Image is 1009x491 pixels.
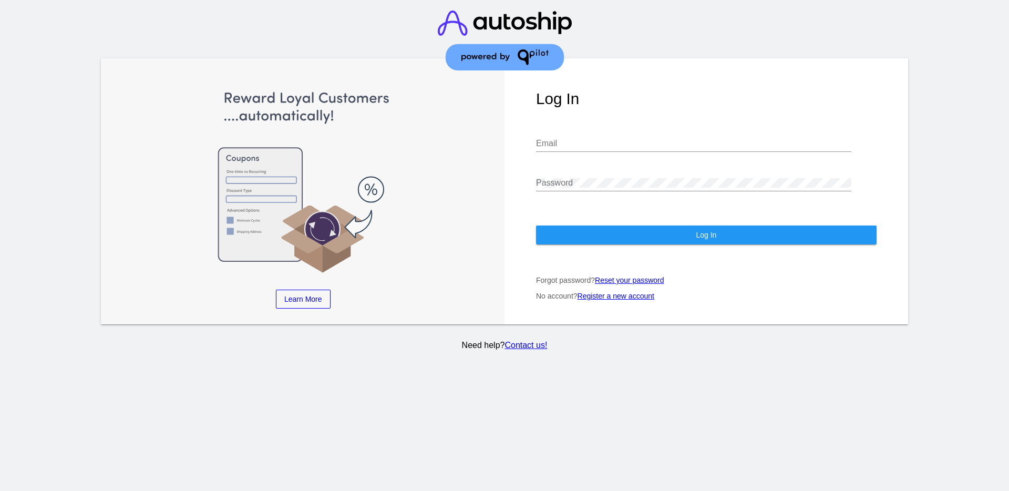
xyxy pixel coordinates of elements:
[536,226,877,244] button: Log In
[536,276,877,284] p: Forgot password?
[696,231,716,239] span: Log In
[276,290,331,309] a: Learn More
[578,292,654,300] a: Register a new account
[133,90,473,274] img: Apply Coupons Automatically to Scheduled Orders with QPilot
[99,341,910,350] p: Need help?
[595,276,664,284] a: Reset your password
[536,90,877,108] h1: Log In
[536,139,851,148] input: Email
[536,292,877,300] p: No account?
[284,295,322,303] span: Learn More
[504,341,547,350] a: Contact us!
